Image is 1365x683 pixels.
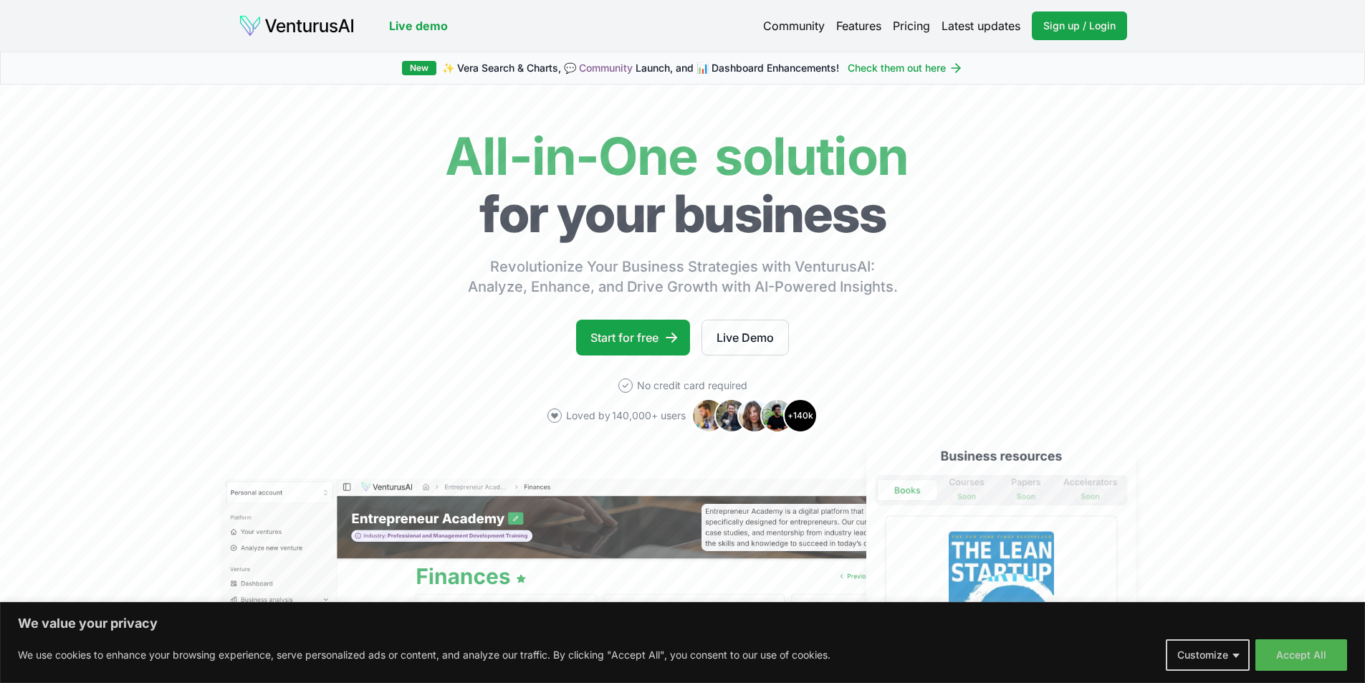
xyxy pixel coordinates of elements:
p: We value your privacy [18,615,1347,632]
div: New [402,61,436,75]
a: Live Demo [701,320,789,355]
img: Avatar 3 [737,398,772,433]
a: Community [579,62,633,74]
a: Check them out here [848,61,963,75]
img: Avatar 2 [714,398,749,433]
span: Sign up / Login [1043,19,1116,33]
a: Pricing [893,17,930,34]
a: Latest updates [942,17,1020,34]
p: We use cookies to enhance your browsing experience, serve personalized ads or content, and analyz... [18,646,830,664]
a: Start for free [576,320,690,355]
img: Avatar 1 [691,398,726,433]
a: Live demo [389,17,448,34]
a: Features [836,17,881,34]
span: ✨ Vera Search & Charts, 💬 Launch, and 📊 Dashboard Enhancements! [442,61,839,75]
button: Accept All [1255,639,1347,671]
img: Avatar 4 [760,398,795,433]
a: Community [763,17,825,34]
a: Sign up / Login [1032,11,1127,40]
button: Customize [1166,639,1250,671]
img: logo [239,14,355,37]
